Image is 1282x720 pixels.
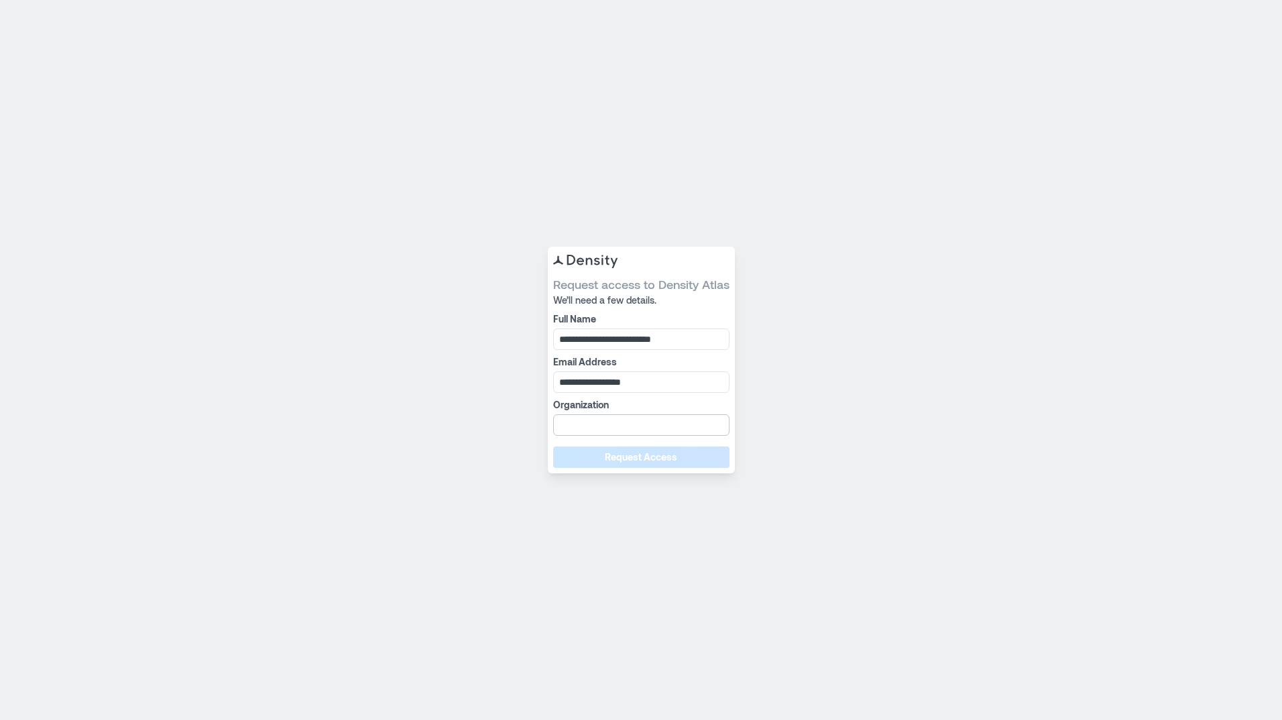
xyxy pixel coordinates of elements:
[553,355,727,369] label: Email Address
[605,451,677,464] span: Request Access
[553,312,727,326] label: Full Name
[553,398,727,412] label: Organization
[553,294,730,307] span: We’ll need a few details.
[553,276,730,292] span: Request access to Density Atlas
[553,446,730,468] button: Request Access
